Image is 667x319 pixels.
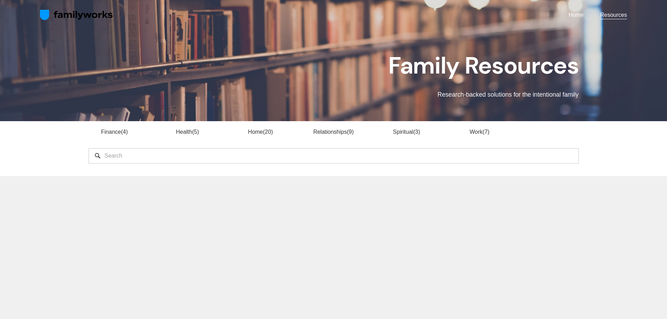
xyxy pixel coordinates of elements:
a: Health5 [176,129,199,135]
span: 9 [347,129,354,135]
span: 7 [482,129,489,135]
img: FamilyWorks [40,9,113,21]
span: 20 [263,129,273,135]
p: Research-backed solutions for the intentional family [211,90,579,99]
a: Home20 [248,129,273,135]
a: Relationships9 [313,129,354,135]
a: Work7 [470,129,489,135]
a: Home [569,10,584,20]
h1: Family Resources [211,52,579,79]
input: Search [89,148,579,164]
span: 4 [121,129,128,135]
span: 5 [192,129,199,135]
a: Finance4 [101,129,128,135]
a: Spiritual3 [393,129,420,135]
span: 3 [413,129,420,135]
a: Resources [600,10,627,20]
